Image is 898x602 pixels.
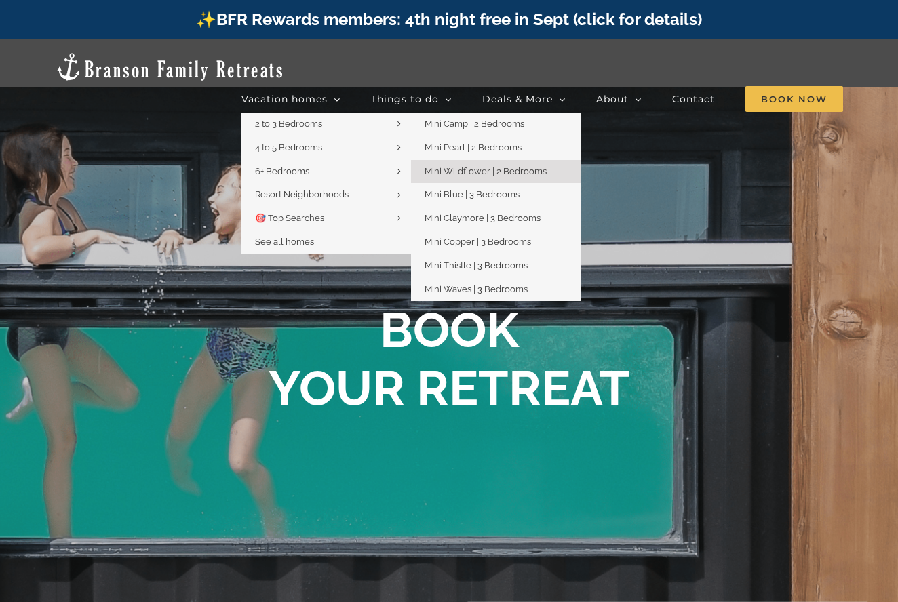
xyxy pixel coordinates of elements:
a: Resort Neighborhoods [241,183,411,207]
span: Mini Copper | 3 Bedrooms [425,237,531,247]
a: 🎯 Top Searches [241,207,411,230]
a: Things to do [371,85,452,113]
a: Mini Thistle | 3 Bedrooms [411,254,581,278]
a: About [596,85,642,113]
span: Deals & More [482,94,553,104]
span: 🎯 Top Searches [255,213,324,223]
a: ✨BFR Rewards members: 4th night free in Sept (click for details) [196,9,702,29]
span: Mini Blue | 3 Bedrooms [425,189,520,199]
span: Mini Pearl | 2 Bedrooms [425,142,522,153]
span: Book Now [745,86,843,112]
a: 6+ Bedrooms [241,160,411,184]
a: Mini Wildflower | 2 Bedrooms [411,160,581,184]
a: 4 to 5 Bedrooms [241,136,411,160]
a: Mini Waves | 3 Bedrooms [411,278,581,302]
a: Vacation homes [241,85,340,113]
a: Contact [672,85,715,113]
span: See all homes [255,237,314,247]
img: Branson Family Retreats Logo [55,52,285,82]
span: Mini Camp | 2 Bedrooms [425,119,524,129]
span: 2 to 3 Bedrooms [255,119,322,129]
span: 4 to 5 Bedrooms [255,142,322,153]
nav: Main Menu [241,85,843,113]
span: Mini Wildflower | 2 Bedrooms [425,166,547,176]
span: Resort Neighborhoods [255,189,349,199]
a: Book Now [745,85,843,113]
a: Mini Copper | 3 Bedrooms [411,230,581,254]
span: 6+ Bedrooms [255,166,309,176]
a: Mini Blue | 3 Bedrooms [411,183,581,207]
span: Mini Waves | 3 Bedrooms [425,284,528,294]
span: Things to do [371,94,439,104]
span: Contact [672,94,715,104]
a: Deals & More [482,85,566,113]
a: 2 to 3 Bedrooms [241,113,411,136]
span: About [596,94,629,104]
span: Mini Thistle | 3 Bedrooms [425,260,528,270]
b: BOOK YOUR RETREAT [269,301,630,417]
a: Mini Camp | 2 Bedrooms [411,113,581,136]
span: Mini Claymore | 3 Bedrooms [425,213,541,223]
span: Vacation homes [241,94,328,104]
a: See all homes [241,230,411,254]
a: Mini Pearl | 2 Bedrooms [411,136,581,160]
a: Mini Claymore | 3 Bedrooms [411,207,581,230]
